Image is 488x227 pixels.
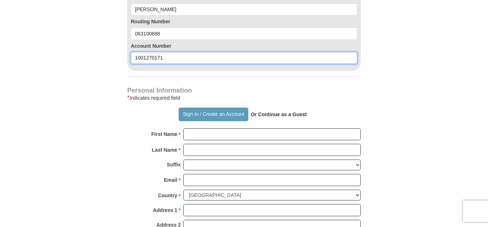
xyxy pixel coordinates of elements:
strong: Last Name [152,145,178,155]
label: Routing Number [131,18,357,25]
strong: Country [158,190,178,200]
div: Indicates required field [127,94,361,102]
label: Account Number [131,42,357,49]
button: Sign In / Create an Account [179,108,248,121]
strong: Suffix [167,160,181,170]
strong: Address 1 [153,205,178,215]
strong: First Name [151,129,177,139]
h4: Personal Information [127,88,361,93]
strong: Email [164,175,177,185]
strong: Or Continue as a Guest [251,112,307,117]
